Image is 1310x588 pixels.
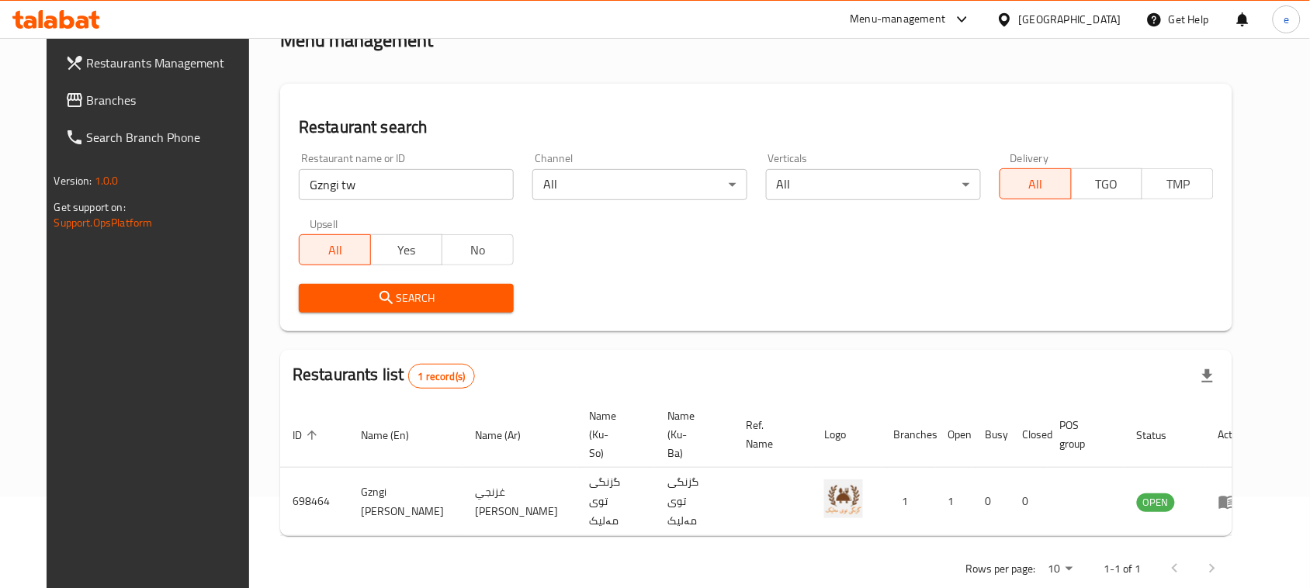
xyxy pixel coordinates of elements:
th: Open [936,402,973,468]
span: 1 record(s) [409,369,475,384]
h2: Menu management [280,28,433,53]
span: POS group [1060,416,1106,453]
span: 1.0.0 [95,171,119,191]
span: Name (Ku-Ba) [667,406,715,462]
div: All [766,169,981,200]
label: Upsell [310,219,338,230]
span: Search Branch Phone [87,128,253,147]
a: Support.OpsPlatform [54,213,153,233]
td: 1 [882,468,936,536]
span: ID [293,426,322,444]
h2: Restaurants list [293,363,475,389]
a: Branches [53,81,265,119]
button: Yes [370,234,442,265]
th: Busy [973,402,1010,468]
th: Closed [1010,402,1048,468]
button: Search [299,284,514,313]
span: Ref. Name [746,416,793,453]
div: Rows per page: [1041,558,1079,581]
div: Menu-management [851,10,946,29]
td: 0 [1010,468,1048,536]
span: OPEN [1137,493,1175,511]
p: 1-1 of 1 [1104,559,1141,579]
div: Menu [1218,493,1247,511]
th: Branches [882,402,936,468]
span: Get support on: [54,197,126,217]
span: All [306,239,365,261]
button: All [299,234,371,265]
span: Search [311,289,501,308]
div: [GEOGRAPHIC_DATA] [1019,11,1121,28]
td: گزنگی توی مەلیک [577,468,655,536]
td: گزنگی توی مەلیک [655,468,733,536]
img: Gzngi Twi Malik [824,479,863,518]
td: غزنجي [PERSON_NAME] [463,468,577,536]
a: Search Branch Phone [53,119,265,156]
span: Name (Ku-So) [589,406,636,462]
td: 698464 [280,468,348,536]
span: TMP [1149,173,1208,195]
p: Rows per page: [965,559,1035,579]
th: Action [1206,402,1260,468]
span: Name (En) [361,426,429,444]
input: Search for restaurant name or ID.. [299,169,514,200]
div: Export file [1189,358,1226,395]
span: Yes [377,239,436,261]
span: All [1007,173,1066,195]
span: e [1284,11,1289,28]
table: enhanced table [280,402,1260,536]
a: Restaurants Management [53,44,265,81]
button: All [1000,168,1072,199]
button: TGO [1071,168,1143,199]
td: 0 [973,468,1010,536]
span: Status [1137,426,1187,444]
div: All [532,169,747,200]
div: Total records count [408,364,476,389]
span: Version: [54,171,92,191]
span: TGO [1078,173,1137,195]
label: Delivery [1010,153,1049,164]
span: Restaurants Management [87,54,253,72]
button: TMP [1142,168,1214,199]
td: Gzngi [PERSON_NAME] [348,468,463,536]
th: Logo [812,402,882,468]
td: 1 [936,468,973,536]
span: No [449,239,508,261]
h2: Restaurant search [299,116,1214,139]
button: No [442,234,514,265]
span: Name (Ar) [475,426,541,444]
span: Branches [87,91,253,109]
